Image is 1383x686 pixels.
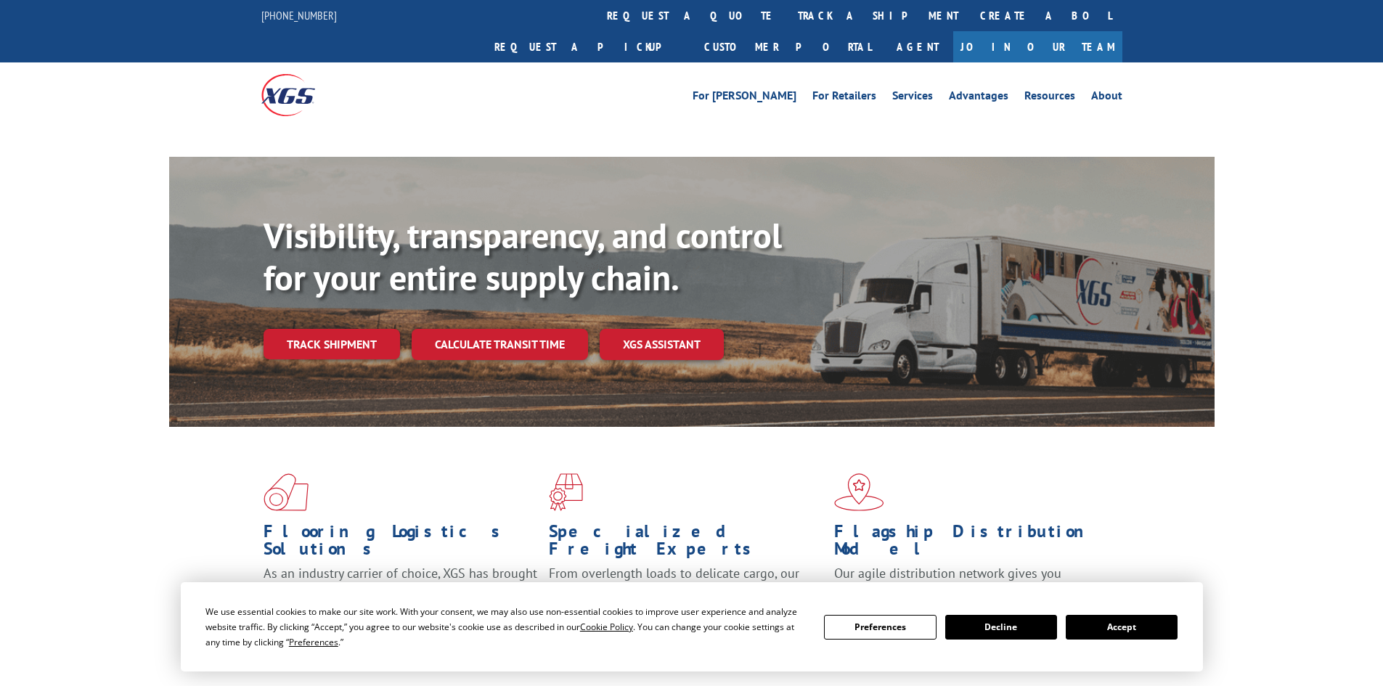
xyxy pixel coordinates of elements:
span: Cookie Policy [580,621,633,633]
button: Preferences [824,615,936,640]
a: [PHONE_NUMBER] [261,8,337,23]
h1: Flooring Logistics Solutions [264,523,538,565]
a: Track shipment [264,329,400,359]
h1: Flagship Distribution Model [834,523,1109,565]
a: For [PERSON_NAME] [693,90,796,106]
a: Advantages [949,90,1008,106]
b: Visibility, transparency, and control for your entire supply chain. [264,213,782,300]
div: We use essential cookies to make our site work. With your consent, we may also use non-essential ... [205,604,807,650]
a: About [1091,90,1122,106]
button: Accept [1066,615,1178,640]
a: XGS ASSISTANT [600,329,724,360]
span: Our agile distribution network gives you nationwide inventory management on demand. [834,565,1101,599]
a: Join Our Team [953,31,1122,62]
a: For Retailers [812,90,876,106]
a: Agent [882,31,953,62]
img: xgs-icon-flagship-distribution-model-red [834,473,884,511]
h1: Specialized Freight Experts [549,523,823,565]
div: Cookie Consent Prompt [181,582,1203,671]
a: Services [892,90,933,106]
span: Preferences [289,636,338,648]
button: Decline [945,615,1057,640]
p: From overlength loads to delicate cargo, our experienced staff knows the best way to move your fr... [549,565,823,629]
a: Request a pickup [484,31,693,62]
a: Resources [1024,90,1075,106]
img: xgs-icon-focused-on-flooring-red [549,473,583,511]
img: xgs-icon-total-supply-chain-intelligence-red [264,473,309,511]
a: Calculate transit time [412,329,588,360]
a: Customer Portal [693,31,882,62]
span: As an industry carrier of choice, XGS has brought innovation and dedication to flooring logistics... [264,565,537,616]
